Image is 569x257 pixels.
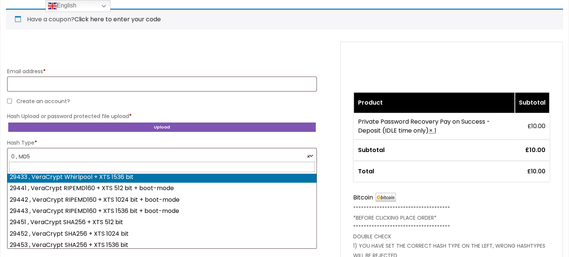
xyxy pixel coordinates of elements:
label: Hash Type [7,137,317,148]
img: Bitcoin [376,193,396,202]
li: 29443 , VeraCrypt RIPEMD160 + XTS 1536 bit + boot-mode [7,205,316,217]
input: Create an account? [7,99,12,103]
label: Email address [7,66,317,77]
bdi: 10.00 [527,122,545,130]
img: en [48,1,57,10]
label: Bitcoin [353,193,396,202]
span: £ [525,146,529,154]
th: Subtotal [354,140,514,160]
h3: Your order [340,41,563,92]
td: Private Password Recovery Pay on Success - Deposit (IDLE time only) [354,114,514,139]
div: Have a coupon? [6,9,563,30]
th: Total [354,161,514,182]
bdi: 10.00 [525,146,545,154]
span: 0 , MD5 [7,148,317,163]
span: £ [527,122,531,130]
span: × [307,153,310,161]
a: Enter your coupon code [74,15,161,24]
li: 29452 , VeraCrypt SHA256 + XTS 1024 bit [7,228,316,239]
strong: × 1 [428,126,436,135]
label: Hash Upload or password protected file upload [7,111,317,121]
button: Upload [7,121,317,133]
li: 29433 , VeraCrypt Whirlpool + XTS 1536 bit [7,171,316,183]
h3: Billing details [6,45,318,63]
li: 29442 , VeraCrypt RIPEMD160 + XTS 1024 bit + boot-mode [7,194,316,205]
span: £ [527,167,531,176]
li: 29441 , VeraCrypt RIPEMD160 + XTS 512 bit + boot-mode [7,183,316,194]
span: 0 , MD5 [11,150,313,163]
abbr: required [129,112,132,120]
li: 29453 , VeraCrypt SHA256 + XTS 1536 bit [7,239,316,251]
th: Product [354,93,514,113]
bdi: 10.00 [527,167,545,176]
li: 29451 , VeraCrypt SHA256 + XTS 512 bit [7,217,316,228]
abbr: required [34,139,37,146]
th: Subtotal [515,93,549,113]
span: Create an account? [16,97,70,105]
